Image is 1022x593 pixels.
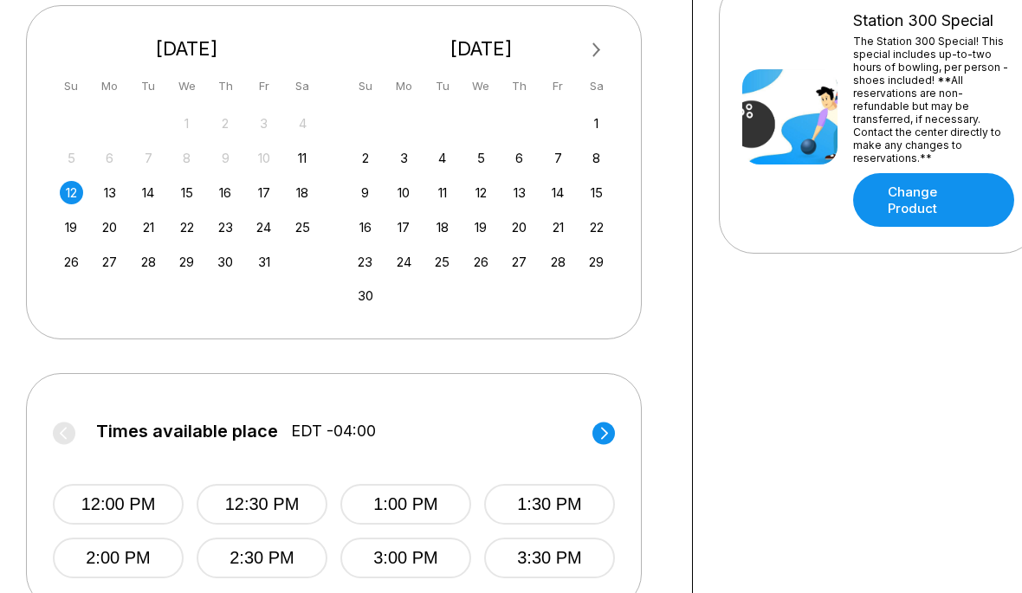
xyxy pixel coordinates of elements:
[252,146,275,170] div: Not available Friday, October 10th, 2025
[853,173,1014,227] a: Change Product
[547,181,570,204] div: Choose Friday, November 14th, 2025
[214,250,237,274] div: Choose Thursday, October 30th, 2025
[392,250,416,274] div: Choose Monday, November 24th, 2025
[137,250,160,274] div: Choose Tuesday, October 28th, 2025
[353,181,377,204] div: Choose Sunday, November 9th, 2025
[853,11,1014,30] div: Station 300 Special
[347,37,616,61] div: [DATE]
[291,216,314,239] div: Choose Saturday, October 25th, 2025
[98,250,121,274] div: Choose Monday, October 27th, 2025
[60,146,83,170] div: Not available Sunday, October 5th, 2025
[853,35,1014,164] div: The Station 300 Special! This special includes up-to-two hours of bowling, per person - shoes inc...
[583,36,611,64] button: Next Month
[469,181,493,204] div: Choose Wednesday, November 12th, 2025
[585,250,608,274] div: Choose Saturday, November 29th, 2025
[585,181,608,204] div: Choose Saturday, November 15th, 2025
[547,250,570,274] div: Choose Friday, November 28th, 2025
[252,74,275,98] div: Fr
[340,538,471,578] button: 3:00 PM
[353,284,377,307] div: Choose Sunday, November 30th, 2025
[585,216,608,239] div: Choose Saturday, November 22nd, 2025
[353,250,377,274] div: Choose Sunday, November 23rd, 2025
[60,250,83,274] div: Choose Sunday, October 26th, 2025
[291,74,314,98] div: Sa
[430,250,454,274] div: Choose Tuesday, November 25th, 2025
[252,216,275,239] div: Choose Friday, October 24th, 2025
[175,74,198,98] div: We
[430,74,454,98] div: Tu
[291,112,314,135] div: Not available Saturday, October 4th, 2025
[98,146,121,170] div: Not available Monday, October 6th, 2025
[214,216,237,239] div: Choose Thursday, October 23rd, 2025
[508,74,531,98] div: Th
[98,74,121,98] div: Mo
[252,181,275,204] div: Choose Friday, October 17th, 2025
[547,216,570,239] div: Choose Friday, November 21st, 2025
[252,112,275,135] div: Not available Friday, October 3rd, 2025
[175,181,198,204] div: Choose Wednesday, October 15th, 2025
[98,216,121,239] div: Choose Monday, October 20th, 2025
[430,146,454,170] div: Choose Tuesday, November 4th, 2025
[352,110,611,308] div: month 2025-11
[214,181,237,204] div: Choose Thursday, October 16th, 2025
[392,181,416,204] div: Choose Monday, November 10th, 2025
[585,112,608,135] div: Choose Saturday, November 1st, 2025
[175,146,198,170] div: Not available Wednesday, October 8th, 2025
[508,181,531,204] div: Choose Thursday, November 13th, 2025
[53,37,321,61] div: [DATE]
[469,74,493,98] div: We
[353,146,377,170] div: Choose Sunday, November 2nd, 2025
[469,216,493,239] div: Choose Wednesday, November 19th, 2025
[197,484,327,525] button: 12:30 PM
[197,538,327,578] button: 2:30 PM
[137,146,160,170] div: Not available Tuesday, October 7th, 2025
[469,250,493,274] div: Choose Wednesday, November 26th, 2025
[60,216,83,239] div: Choose Sunday, October 19th, 2025
[137,216,160,239] div: Choose Tuesday, October 21st, 2025
[137,181,160,204] div: Choose Tuesday, October 14th, 2025
[430,181,454,204] div: Choose Tuesday, November 11th, 2025
[53,484,184,525] button: 12:00 PM
[175,112,198,135] div: Not available Wednesday, October 1st, 2025
[340,484,471,525] button: 1:00 PM
[96,422,278,441] span: Times available place
[547,146,570,170] div: Choose Friday, November 7th, 2025
[60,74,83,98] div: Su
[469,146,493,170] div: Choose Wednesday, November 5th, 2025
[60,181,83,204] div: Choose Sunday, October 12th, 2025
[214,146,237,170] div: Not available Thursday, October 9th, 2025
[175,216,198,239] div: Choose Wednesday, October 22nd, 2025
[353,74,377,98] div: Su
[392,146,416,170] div: Choose Monday, November 3rd, 2025
[252,250,275,274] div: Choose Friday, October 31st, 2025
[392,216,416,239] div: Choose Monday, November 17th, 2025
[291,146,314,170] div: Choose Saturday, October 11th, 2025
[175,250,198,274] div: Choose Wednesday, October 29th, 2025
[353,216,377,239] div: Choose Sunday, November 16th, 2025
[430,216,454,239] div: Choose Tuesday, November 18th, 2025
[291,181,314,204] div: Choose Saturday, October 18th, 2025
[214,74,237,98] div: Th
[508,250,531,274] div: Choose Thursday, November 27th, 2025
[291,422,376,441] span: EDT -04:00
[392,74,416,98] div: Mo
[585,74,608,98] div: Sa
[508,146,531,170] div: Choose Thursday, November 6th, 2025
[98,181,121,204] div: Choose Monday, October 13th, 2025
[508,216,531,239] div: Choose Thursday, November 20th, 2025
[214,112,237,135] div: Not available Thursday, October 2nd, 2025
[53,538,184,578] button: 2:00 PM
[484,484,615,525] button: 1:30 PM
[484,538,615,578] button: 3:30 PM
[57,110,317,274] div: month 2025-10
[585,146,608,170] div: Choose Saturday, November 8th, 2025
[742,69,838,164] img: Station 300 Special
[547,74,570,98] div: Fr
[137,74,160,98] div: Tu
